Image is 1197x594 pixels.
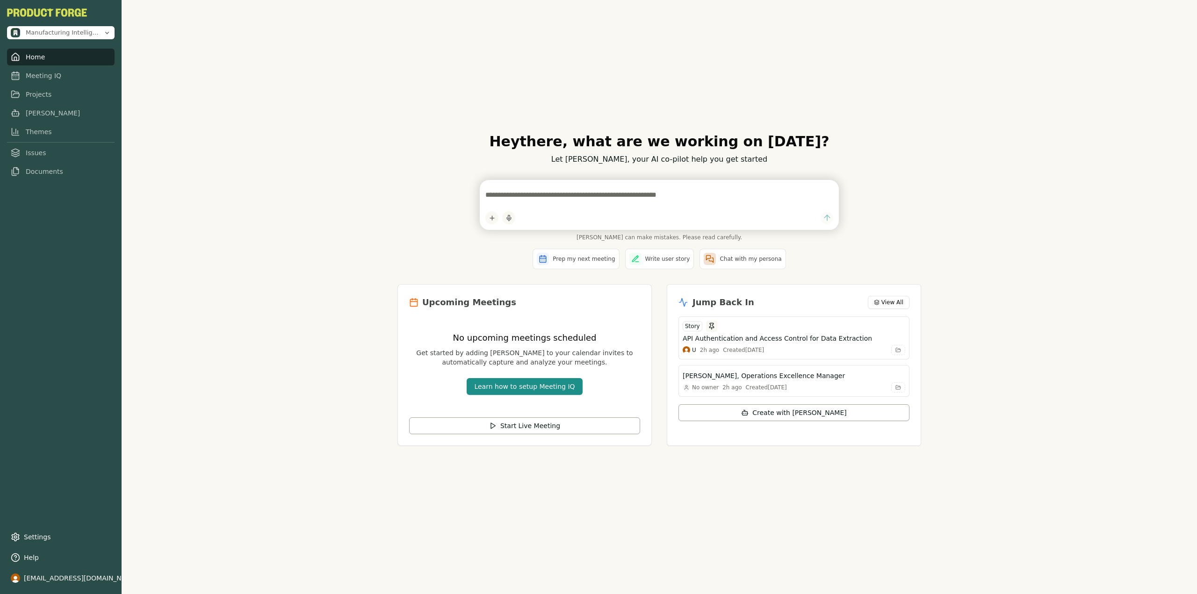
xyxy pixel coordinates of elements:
a: Issues [7,144,115,161]
p: Get started by adding [PERSON_NAME] to your calendar invites to automatically capture and analyze... [409,348,640,367]
a: Settings [7,529,115,545]
button: Learn how to setup Meeting IQ [467,378,582,395]
span: Create with [PERSON_NAME] [752,408,846,417]
button: Add content to chat [485,211,498,224]
h3: [PERSON_NAME], Operations Excellence Manager [683,371,845,380]
button: Send message [821,212,833,224]
p: Let [PERSON_NAME], your AI co-pilot help you get started [397,154,921,165]
img: Manufacturing Intelligence Hub [11,28,20,37]
span: U [692,346,696,354]
div: Created [DATE] [723,346,764,354]
button: Chat with my persona [699,249,786,269]
img: User [683,346,690,354]
div: Story [683,321,702,331]
button: Write user story [625,249,694,269]
span: Write user story [645,255,690,263]
a: [PERSON_NAME] [7,105,115,122]
a: Home [7,49,115,65]
span: Start Live Meeting [500,421,560,430]
h1: Hey there , what are we working on [DATE]? [397,133,921,150]
img: profile [11,573,20,583]
div: Created [DATE] [746,384,787,391]
a: Projects [7,86,115,103]
span: Chat with my persona [720,255,781,263]
button: Help [7,549,115,566]
span: Manufacturing Intelligence Hub [26,29,100,37]
h3: No upcoming meetings scheduled [409,331,640,344]
button: PF-Logo [7,8,87,17]
span: [PERSON_NAME] can make mistakes. Please read carefully. [480,234,839,241]
a: Documents [7,163,115,180]
button: Create with [PERSON_NAME] [678,404,909,421]
div: 2h ago [722,384,742,391]
a: Themes [7,123,115,140]
button: [EMAIL_ADDRESS][DOMAIN_NAME] [7,570,115,587]
button: Prep my next meeting [533,249,619,269]
h3: API Authentication and Access Control for Data Extraction [683,334,872,343]
img: Product Forge [7,8,87,17]
span: View All [881,299,903,306]
button: View All [868,296,909,309]
button: Open organization switcher [7,26,115,39]
h2: Jump Back In [692,296,754,309]
button: Start dictation [502,211,515,224]
h2: Upcoming Meetings [422,296,516,309]
span: No owner [692,384,719,391]
span: Prep my next meeting [553,255,615,263]
button: Start Live Meeting [409,417,640,434]
a: Meeting IQ [7,67,115,84]
div: 2h ago [700,346,719,354]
